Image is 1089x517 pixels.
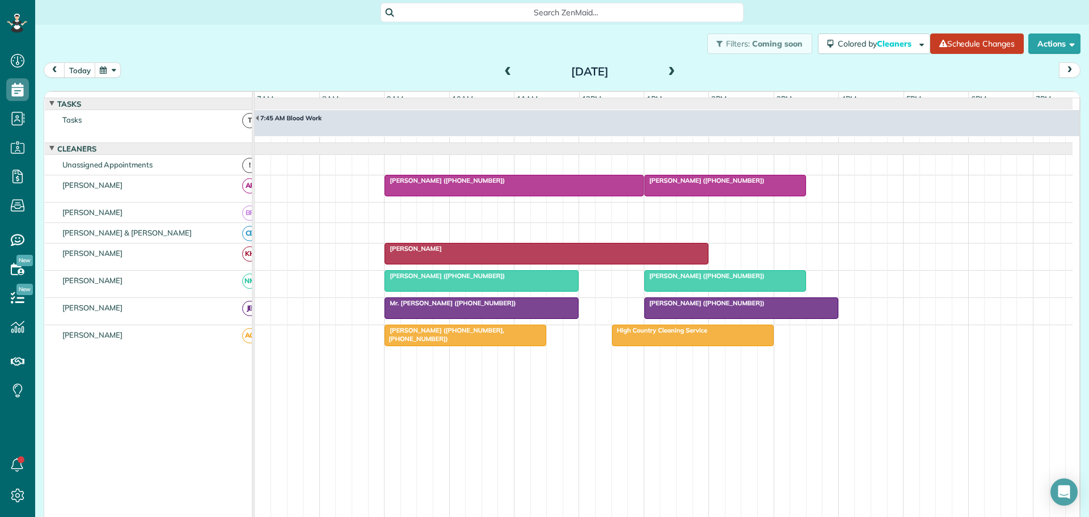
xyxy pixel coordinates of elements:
span: [PERSON_NAME] & [PERSON_NAME] [60,228,194,237]
span: [PERSON_NAME] ([PHONE_NUMBER]) [384,272,505,280]
button: today [64,62,96,78]
span: Colored by [838,39,915,49]
span: Tasks [55,99,83,108]
span: [PERSON_NAME] [60,208,125,217]
span: AG [242,328,258,343]
span: 10am [450,94,475,103]
span: 12pm [580,94,604,103]
span: 9am [385,94,406,103]
a: Schedule Changes [930,33,1024,54]
h2: [DATE] [519,65,661,78]
span: 7am [255,94,276,103]
span: Filters: [726,39,750,49]
span: 2pm [709,94,729,103]
span: Cleaners [55,144,99,153]
span: 1pm [644,94,664,103]
span: T [242,113,258,128]
span: [PERSON_NAME] [60,249,125,258]
button: Colored byCleaners [818,33,930,54]
span: 7:45 AM Blood Work [255,114,322,122]
span: Cleaners [877,39,913,49]
span: High Country Cleaning Service [611,326,708,334]
span: 3pm [774,94,794,103]
span: [PERSON_NAME] [60,330,125,339]
span: New [16,255,33,266]
span: [PERSON_NAME] ([PHONE_NUMBER]) [644,272,765,280]
span: ! [242,158,258,173]
span: [PERSON_NAME] ([PHONE_NUMBER]) [644,176,765,184]
span: [PERSON_NAME] ([PHONE_NUMBER]) [644,299,765,307]
span: [PERSON_NAME] ([PHONE_NUMBER], [PHONE_NUMBER]) [384,326,504,342]
span: 6pm [969,94,989,103]
span: Coming soon [752,39,803,49]
span: 8am [320,94,341,103]
span: 5pm [904,94,924,103]
span: [PERSON_NAME] [60,276,125,285]
button: next [1059,62,1080,78]
span: AF [242,178,258,194]
span: KH [242,246,258,262]
span: Mr. [PERSON_NAME] ([PHONE_NUMBER]) [384,299,516,307]
span: 11am [514,94,540,103]
span: New [16,284,33,295]
span: Unassigned Appointments [60,160,155,169]
span: [PERSON_NAME] ([PHONE_NUMBER]) [384,176,505,184]
button: Actions [1028,33,1080,54]
span: NM [242,274,258,289]
span: CB [242,226,258,241]
span: 4pm [839,94,859,103]
div: Open Intercom Messenger [1050,478,1078,506]
button: prev [44,62,65,78]
span: JB [242,301,258,316]
span: 7pm [1033,94,1053,103]
span: [PERSON_NAME] [384,245,442,253]
span: [PERSON_NAME] [60,303,125,312]
span: Tasks [60,115,84,124]
span: BR [242,205,258,221]
span: [PERSON_NAME] [60,180,125,190]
